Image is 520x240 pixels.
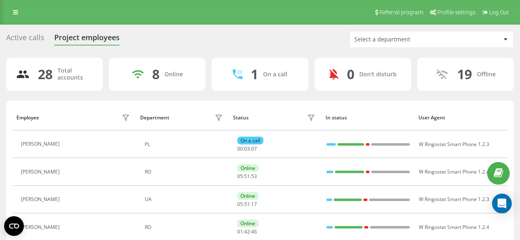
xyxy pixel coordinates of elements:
[58,67,93,81] div: Total accounts
[21,197,62,202] div: [PERSON_NAME]
[233,115,249,121] div: Status
[145,224,225,230] div: RO
[419,168,489,175] span: W Ringostat Smart Phone 1.2.4
[237,174,257,179] div: : :
[237,146,257,152] div: : :
[21,169,62,175] div: [PERSON_NAME]
[21,224,62,230] div: [PERSON_NAME]
[237,201,243,208] span: 05
[237,219,259,227] div: Online
[237,137,263,144] div: On a call
[237,173,243,180] span: 05
[164,71,183,78] div: Online
[237,192,259,200] div: Online
[251,201,257,208] span: 17
[251,66,258,82] div: 1
[379,9,423,16] span: Referral program
[237,164,259,172] div: Online
[4,216,24,236] button: Open CMP widget
[251,173,257,180] span: 53
[418,115,504,121] div: User Agent
[347,66,354,82] div: 0
[457,66,472,82] div: 19
[244,173,250,180] span: 51
[152,66,159,82] div: 8
[419,141,489,148] span: W Ringostat Smart Phone 1.2.3
[16,115,39,121] div: Employee
[419,196,489,203] span: W Ringostat Smart Phone 1.2.3
[489,9,509,16] span: Log Out
[38,66,53,82] div: 28
[326,115,411,121] div: In status
[6,33,44,46] div: Active calls
[244,228,250,235] span: 42
[244,145,250,152] span: 03
[251,145,257,152] span: 07
[477,71,496,78] div: Offline
[237,229,257,235] div: : :
[237,228,243,235] span: 01
[437,9,476,16] span: Profile settings
[359,71,397,78] div: Don't disturb
[21,141,62,147] div: [PERSON_NAME]
[145,142,225,147] div: PL
[492,194,512,213] div: Open Intercom Messenger
[54,33,120,46] div: Project employees
[419,224,489,231] span: W Ringostat Smart Phone 1.2.4
[237,145,243,152] span: 00
[237,201,257,207] div: : :
[251,228,257,235] span: 46
[263,71,287,78] div: On a call
[145,197,225,202] div: UA
[354,36,453,43] div: Select a department
[244,201,250,208] span: 51
[145,169,225,175] div: RO
[140,115,169,121] div: Department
